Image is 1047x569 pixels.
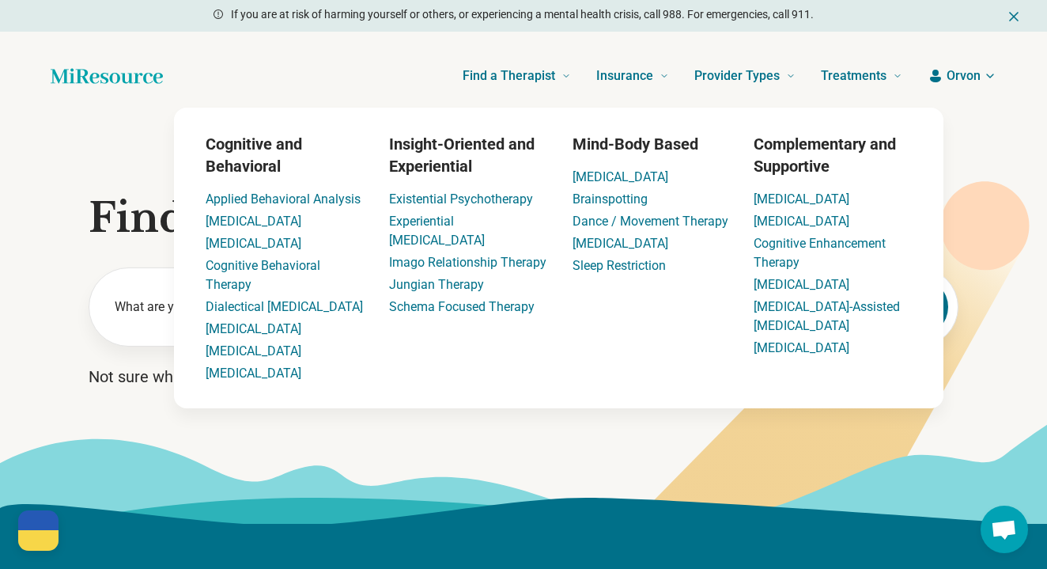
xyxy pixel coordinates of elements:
a: Provider Types [694,44,796,108]
a: Sleep Restriction [573,258,666,273]
a: Jungian Therapy [389,277,484,292]
span: Orvon [947,66,981,85]
span: Treatments [821,65,886,87]
a: [MEDICAL_DATA] [754,340,849,355]
button: Dismiss [1006,6,1022,25]
h3: Cognitive and Behavioral [206,133,364,177]
p: If you are at risk of harming yourself or others, or experiencing a mental health crisis, call 98... [231,6,814,23]
a: Insurance [596,44,669,108]
a: Applied Behavioral Analysis [206,192,361,207]
a: Cognitive Behavioral Therapy [206,258,320,292]
a: Dialectical [MEDICAL_DATA] [206,299,363,314]
a: [MEDICAL_DATA] [206,214,301,229]
a: [MEDICAL_DATA] [206,321,301,336]
span: Find a Therapist [463,65,555,87]
a: Existential Psychotherapy [389,192,533,207]
a: Home page [51,60,163,92]
a: [MEDICAL_DATA] [206,236,301,251]
a: Treatments [821,44,902,108]
div: Open chat [981,506,1028,553]
a: Imago Relationship Therapy [389,255,546,270]
a: [MEDICAL_DATA] [206,366,301,381]
span: Insurance [596,65,653,87]
a: [MEDICAL_DATA] [206,343,301,358]
a: Experiential [MEDICAL_DATA] [389,214,485,248]
button: Orvon [928,66,996,85]
a: Schema Focused Therapy [389,299,535,314]
a: [MEDICAL_DATA] [573,236,668,251]
h3: Mind-Body Based [573,133,728,155]
a: [MEDICAL_DATA] [754,277,849,292]
a: Brainspotting [573,192,648,207]
a: Find a Therapist [463,44,571,108]
h3: Complementary and Supportive [754,133,912,177]
a: [MEDICAL_DATA] [573,169,668,184]
h3: Insight-Oriented and Experiential [389,133,547,177]
span: Provider Types [694,65,780,87]
a: [MEDICAL_DATA]-Assisted [MEDICAL_DATA] [754,299,900,333]
a: Cognitive Enhancement Therapy [754,236,886,270]
a: [MEDICAL_DATA] [754,192,849,207]
a: Dance / Movement Therapy [573,214,728,229]
a: [MEDICAL_DATA] [754,214,849,229]
div: Treatments [79,108,1038,408]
